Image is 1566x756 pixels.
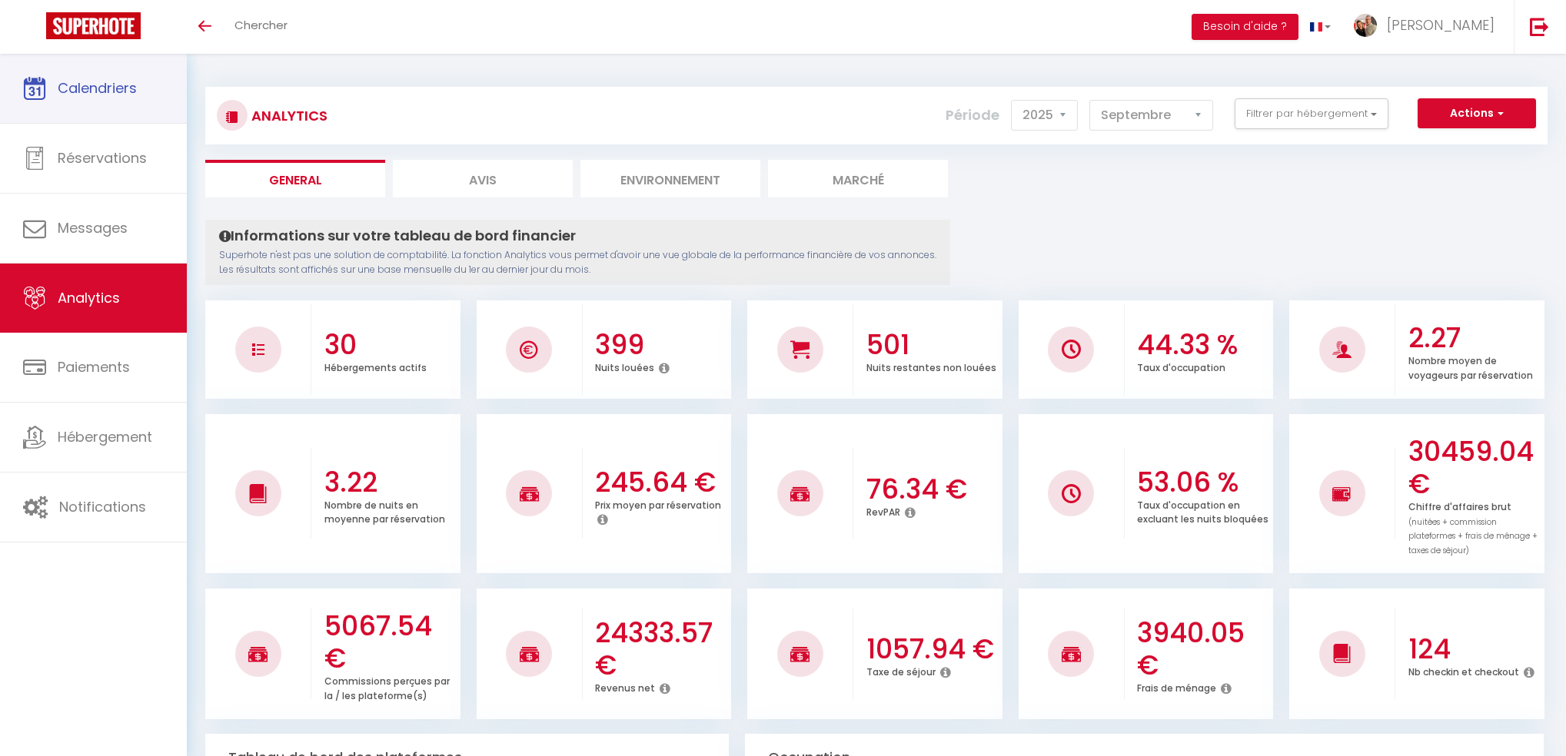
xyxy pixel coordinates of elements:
[1137,496,1268,526] p: Taux d'occupation en excluant les nuits bloquées
[1408,436,1541,500] h3: 30459.04 €
[1137,329,1269,361] h3: 44.33 %
[580,160,760,197] li: Environnement
[58,148,147,167] span: Réservations
[1387,15,1495,35] span: [PERSON_NAME]
[866,633,999,665] h3: 1057.94 €
[1354,14,1377,37] img: ...
[866,358,996,374] p: Nuits restantes non louées
[1408,633,1541,665] h3: 124
[595,466,727,499] h3: 245.64 €
[248,98,327,133] h3: Analytics
[324,610,457,675] h3: 5067.54 €
[58,78,137,98] span: Calendriers
[1408,516,1538,557] span: (nuitées + commission plateformes + frais de ménage + taxes de séjour)
[1418,98,1536,129] button: Actions
[58,357,130,376] span: Paiements
[595,678,655,695] p: Revenus net
[1137,466,1269,499] h3: 53.06 %
[58,288,120,307] span: Analytics
[1332,485,1352,503] img: NO IMAGE
[58,427,152,446] span: Hébergement
[219,248,936,277] p: Superhote n'est pas une solution de comptabilité. La fonction Analytics vous permet d'avoir une v...
[219,227,936,244] h4: Informations sur votre tableau de bord financier
[46,12,141,39] img: Super Booking
[1408,322,1541,354] h3: 2.27
[595,617,727,681] h3: 24333.57 €
[768,160,948,197] li: Marché
[324,466,457,499] h3: 3.22
[393,160,573,197] li: Avis
[866,662,936,678] p: Taxe de séjour
[1137,358,1225,374] p: Taux d'occupation
[1137,678,1216,695] p: Frais de ménage
[205,160,385,197] li: General
[234,17,288,33] span: Chercher
[324,496,445,526] p: Nombre de nuits en moyenne par réservation
[1530,17,1549,36] img: logout
[1062,484,1081,503] img: NO IMAGE
[946,98,999,132] label: Période
[1408,662,1519,678] p: Nb checkin et checkout
[595,496,721,512] p: Prix moyen par réservation
[324,358,427,374] p: Hébergements actifs
[595,358,654,374] p: Nuits louées
[866,473,999,506] h3: 76.34 €
[324,671,450,702] p: Commissions perçues par la / les plateforme(s)
[59,497,146,516] span: Notifications
[595,329,727,361] h3: 399
[1408,351,1533,382] p: Nombre moyen de voyageurs par réservation
[58,218,128,237] span: Messages
[866,502,900,519] p: RevPAR
[324,329,457,361] h3: 30
[1192,14,1298,40] button: Besoin d'aide ?
[866,329,999,361] h3: 501
[1137,617,1269,681] h3: 3940.05 €
[1408,497,1538,557] p: Chiffre d'affaires brut
[1235,98,1388,129] button: Filtrer par hébergement
[252,343,264,356] img: NO IMAGE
